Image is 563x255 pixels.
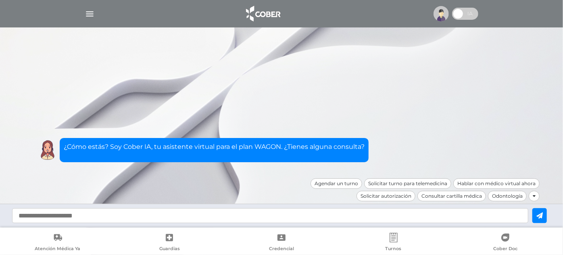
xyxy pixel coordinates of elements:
a: Turnos [338,233,450,253]
p: ¿Cómo estás? Soy Cober IA, tu asistente virtual para el plan WAGON. ¿Tienes alguna consulta? [64,142,365,152]
span: Cober Doc [493,246,517,253]
div: Solicitar turno para telemedicina [364,178,451,189]
span: Credencial [269,246,294,253]
div: Consultar cartilla médica [417,191,486,201]
a: Credencial [225,233,338,253]
div: Agendar un turno [311,178,362,189]
img: Cober IA [38,140,58,160]
span: Guardias [159,246,180,253]
a: Atención Médica Ya [2,233,114,253]
span: Turnos [386,246,402,253]
img: logo_cober_home-white.png [242,4,284,23]
span: Atención Médica Ya [35,246,80,253]
img: profile-placeholder.svg [434,6,449,21]
div: Odontología [488,191,527,201]
a: Cober Doc [449,233,561,253]
div: Solicitar autorización [357,191,415,201]
a: Guardias [114,233,226,253]
div: Hablar con médico virtual ahora [453,178,540,189]
img: Cober_menu-lines-white.svg [85,9,95,19]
